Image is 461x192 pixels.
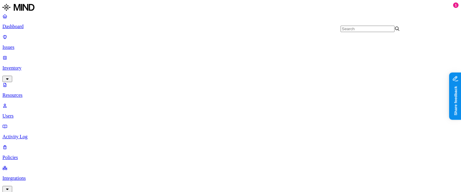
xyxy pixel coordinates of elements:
[2,144,459,160] a: Policies
[2,2,459,13] a: MIND
[2,103,459,119] a: Users
[2,24,459,29] p: Dashboard
[2,165,459,191] a: Integrations
[2,176,459,181] p: Integrations
[2,124,459,139] a: Activity Log
[2,155,459,160] p: Policies
[2,92,459,98] p: Resources
[2,13,459,29] a: Dashboard
[341,26,395,32] input: Search
[2,55,459,81] a: Inventory
[2,45,459,50] p: Issues
[2,34,459,50] a: Issues
[2,2,34,12] img: MIND
[453,2,459,8] div: 1
[2,113,459,119] p: Users
[2,82,459,98] a: Resources
[2,134,459,139] p: Activity Log
[2,65,459,71] p: Inventory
